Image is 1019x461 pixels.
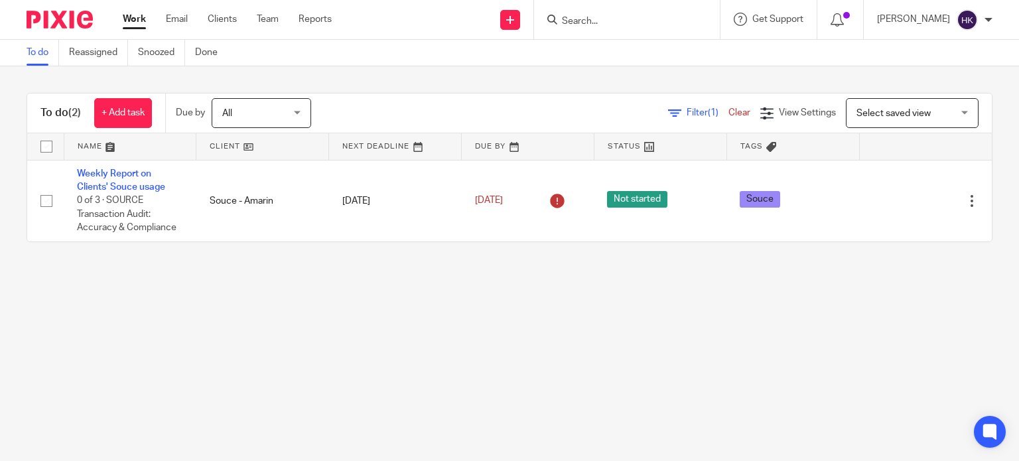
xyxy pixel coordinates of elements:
p: Due by [176,106,205,119]
a: Email [166,13,188,26]
span: Filter [687,108,728,117]
span: (2) [68,107,81,118]
a: To do [27,40,59,66]
span: Get Support [752,15,803,24]
p: [PERSON_NAME] [877,13,950,26]
a: Clients [208,13,237,26]
a: + Add task [94,98,152,128]
a: Reassigned [69,40,128,66]
img: svg%3E [957,9,978,31]
a: Reports [299,13,332,26]
span: View Settings [779,108,836,117]
input: Search [561,16,680,28]
a: Done [195,40,228,66]
span: Tags [740,143,763,150]
img: Pixie [27,11,93,29]
span: [DATE] [475,196,503,205]
h1: To do [40,106,81,120]
span: Souce [740,191,780,208]
a: Work [123,13,146,26]
a: Weekly Report on Clients' Souce usage [77,169,165,192]
span: 0 of 3 · SOURCE Transaction Audit: Accuracy & Compliance [77,196,176,232]
span: (1) [708,108,718,117]
span: Select saved view [856,109,931,118]
span: Not started [607,191,667,208]
span: All [222,109,232,118]
td: [DATE] [329,160,462,241]
td: Souce - Amarin [196,160,329,241]
a: Snoozed [138,40,185,66]
a: Clear [728,108,750,117]
a: Team [257,13,279,26]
